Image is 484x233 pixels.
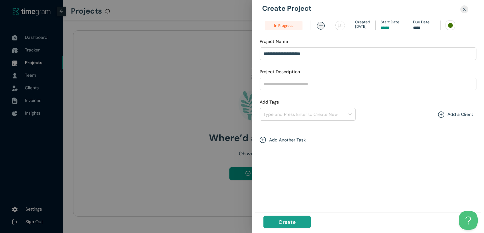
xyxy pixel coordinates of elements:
button: Create [263,216,311,228]
h1: [DATE] [355,24,370,30]
div: plus-circleAdd a Client [438,111,473,120]
label: Add Tags [260,99,279,105]
button: Close [458,5,470,14]
input: Project Name [260,47,476,60]
label: Project Description [260,69,300,75]
span: flag [335,21,345,30]
span: plus-circle [260,137,269,143]
h1: Add a Client [447,111,473,118]
h1: Add Another Task [269,136,306,143]
input: Project Description [260,78,476,90]
input: Add Tags [263,111,265,118]
h1: Start Date [381,21,403,24]
span: plus-circle [438,111,447,118]
iframe: Toggle Customer Support [459,211,478,230]
span: plus [317,22,325,30]
div: plus-circleAdd Another Task [260,136,306,143]
span: Create [279,218,296,226]
h1: Created [355,21,370,24]
h1: Create Project [262,5,474,12]
h1: Due Date [413,21,435,24]
label: Project Name [260,38,288,45]
span: close [462,7,466,11]
span: In Progress [265,21,302,30]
